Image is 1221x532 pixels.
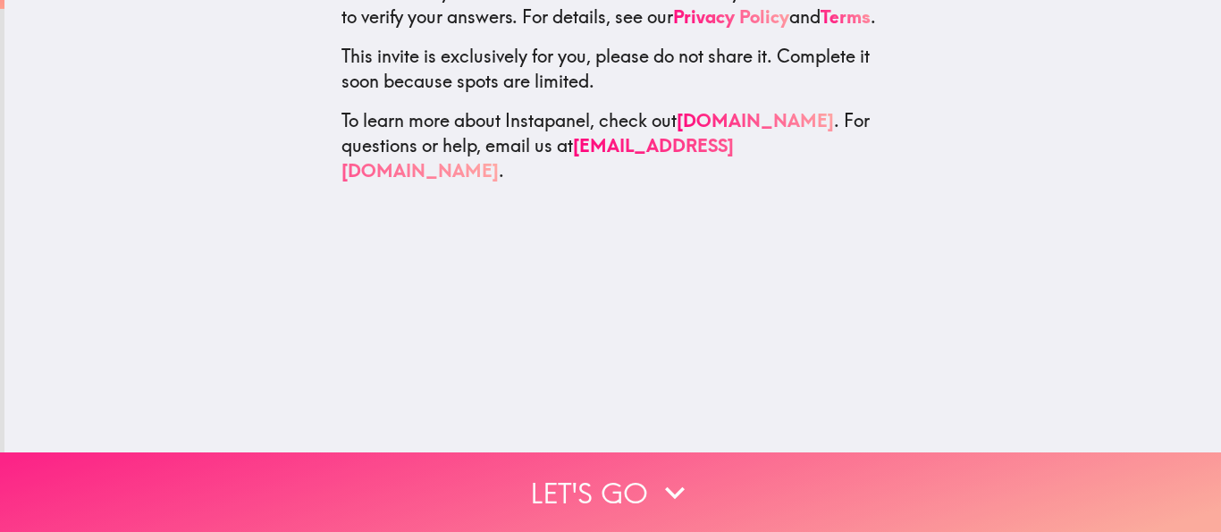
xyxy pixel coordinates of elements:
p: To learn more about Instapanel, check out . For questions or help, email us at . [341,108,885,183]
a: Terms [821,5,871,28]
p: This invite is exclusively for you, please do not share it. Complete it soon because spots are li... [341,44,885,94]
a: [EMAIL_ADDRESS][DOMAIN_NAME] [341,134,734,182]
a: [DOMAIN_NAME] [677,109,834,131]
a: Privacy Policy [673,5,789,28]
